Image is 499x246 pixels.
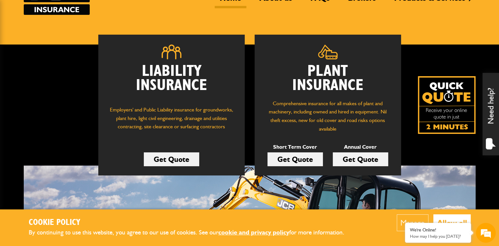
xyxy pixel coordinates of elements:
img: d_20077148190_company_1631870298795_20077148190 [11,37,28,46]
h2: Cookie Policy [29,218,355,228]
em: Start Chat [90,194,120,202]
input: Enter your phone number [9,100,120,114]
textarea: Type your message and hit 'Enter' [9,119,120,188]
input: Enter your email address [9,80,120,95]
p: Short Term Cover [267,143,323,151]
img: Quick Quote [418,76,476,134]
a: Get Quote [333,152,388,166]
h2: Plant Insurance [265,64,391,93]
p: Comprehensive insurance for all makes of plant and machinery, including owned and hired in equipm... [265,99,391,133]
p: Employers' and Public Liability insurance for groundworks, plant hire, light civil engineering, d... [108,106,235,137]
button: Manage [397,214,428,231]
div: We're Online! [410,227,466,233]
a: Get your insurance quote isn just 2-minutes [418,76,476,134]
div: Need help? [483,73,499,155]
a: Get Quote [267,152,323,166]
a: Get Quote [144,152,199,166]
p: How may I help you today? [410,234,466,239]
div: Chat with us now [34,37,111,46]
p: By continuing to use this website, you agree to our use of cookies. See our for more information. [29,228,355,238]
button: Allow all [433,214,471,231]
a: cookie and privacy policy [218,229,289,236]
div: Minimize live chat window [108,3,124,19]
p: Annual Cover [333,143,388,151]
input: Enter your last name [9,61,120,76]
h2: Liability Insurance [108,64,235,99]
